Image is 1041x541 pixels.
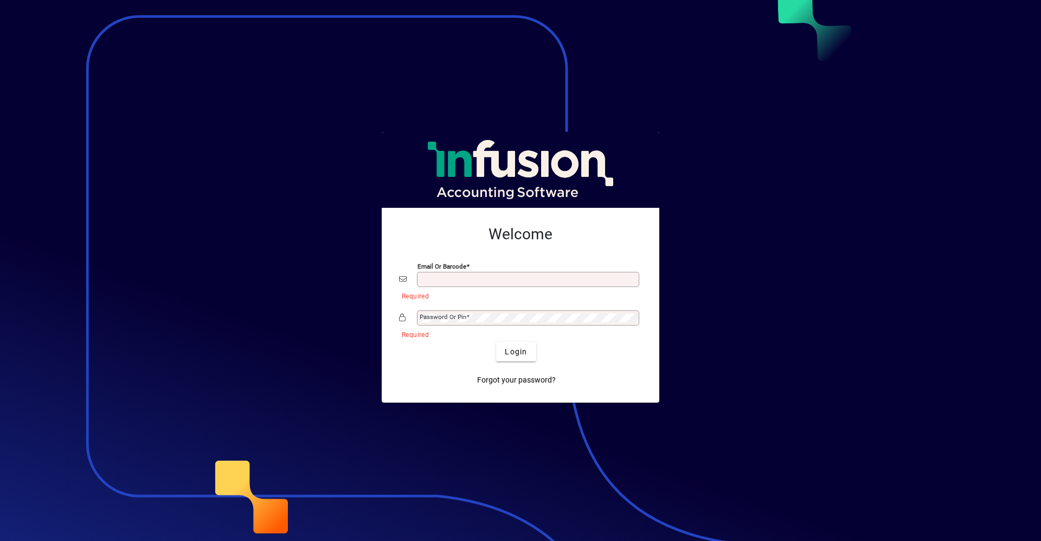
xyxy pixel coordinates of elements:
[477,374,556,386] span: Forgot your password?
[417,263,466,270] mat-label: Email or Barcode
[420,313,466,321] mat-label: Password or Pin
[496,342,536,361] button: Login
[402,290,633,301] mat-error: Required
[402,328,633,340] mat-error: Required
[473,370,560,390] a: Forgot your password?
[505,346,527,358] span: Login
[399,225,642,244] h2: Welcome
